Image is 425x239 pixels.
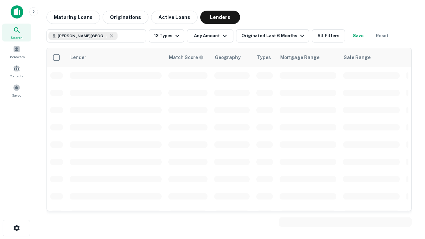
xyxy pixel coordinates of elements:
th: Capitalize uses an advanced AI algorithm to match your search with the best lender. The match sco... [165,48,211,67]
span: Borrowers [9,54,25,59]
th: Sale Range [340,48,403,67]
div: Mortgage Range [280,53,319,61]
div: Types [257,53,271,61]
button: Reset [372,29,393,42]
img: capitalize-icon.png [11,5,23,19]
button: 12 Types [149,29,184,42]
span: Contacts [10,73,23,79]
th: Mortgage Range [276,48,340,67]
button: Maturing Loans [46,11,100,24]
a: Borrowers [2,43,31,61]
a: Saved [2,81,31,99]
iframe: Chat Widget [392,165,425,197]
div: Lender [70,53,86,61]
button: Originated Last 6 Months [236,29,309,42]
button: Any Amount [187,29,233,42]
a: Search [2,24,31,41]
th: Lender [66,48,165,67]
div: Capitalize uses an advanced AI algorithm to match your search with the best lender. The match sco... [169,54,204,61]
a: Contacts [2,62,31,80]
button: All Filters [312,29,345,42]
span: [PERSON_NAME][GEOGRAPHIC_DATA], [GEOGRAPHIC_DATA] [58,33,108,39]
button: Originations [103,11,148,24]
button: Save your search to get updates of matches that match your search criteria. [348,29,369,42]
th: Geography [211,48,253,67]
div: Originated Last 6 Months [241,32,306,40]
th: Types [253,48,276,67]
span: Search [11,35,23,40]
h6: Match Score [169,54,202,61]
span: Saved [12,93,22,98]
div: Geography [215,53,241,61]
button: Active Loans [151,11,198,24]
button: Lenders [200,11,240,24]
div: Sale Range [344,53,371,61]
